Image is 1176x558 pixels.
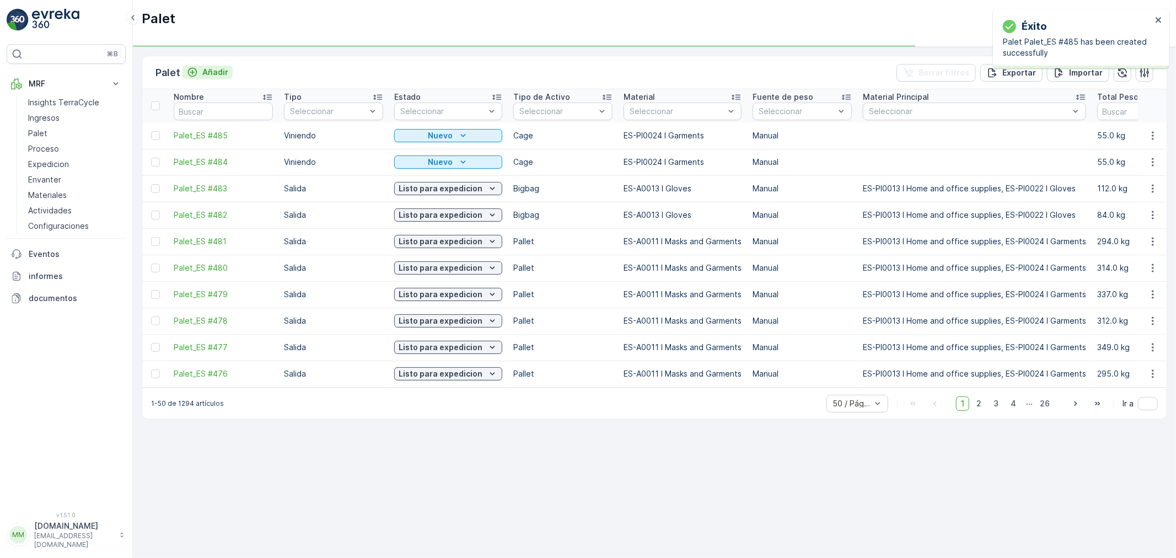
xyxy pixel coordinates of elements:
[182,66,233,79] button: Añadir
[753,236,852,247] p: Manual
[29,293,121,304] p: documentos
[513,289,613,300] p: Pallet
[284,183,383,194] p: Salida
[624,368,742,379] p: ES-A0011 I Masks and Garments
[174,183,273,194] a: Palet_ES #483
[624,183,742,194] p: ES-A0013 I Gloves
[1097,92,1139,103] p: Total Peso
[174,315,273,326] a: Palet_ES #478
[7,9,29,31] img: logo
[394,288,502,301] button: Listo para expedicion
[151,264,160,272] div: Toggle Row Selected
[399,342,482,353] p: Listo para expedicion
[284,315,383,326] p: Salida
[394,182,502,195] button: Listo para expedicion
[28,221,89,232] p: Configuraciones
[753,183,852,194] p: Manual
[399,236,482,247] p: Listo para expedicion
[151,290,160,299] div: Toggle Row Selected
[174,130,273,141] a: Palet_ES #485
[1155,15,1163,26] button: close
[174,103,273,120] input: Buscar
[28,143,59,154] p: Proceso
[863,236,1086,247] p: ES-PI0013 I Home and office supplies, ES-PI0024 I Garments
[624,315,742,326] p: ES-A0011 I Masks and Garments
[399,368,482,379] p: Listo para expedicion
[24,218,126,234] a: Configuraciones
[394,314,502,328] button: Listo para expedicion
[284,210,383,221] p: Salida
[513,368,613,379] p: Pallet
[151,158,160,167] div: Toggle Row Selected
[28,190,67,201] p: Materiales
[753,262,852,273] p: Manual
[7,287,126,309] a: documentos
[753,342,852,353] p: Manual
[24,157,126,172] a: Expedicion
[174,236,273,247] span: Palet_ES #481
[759,106,835,117] p: Seleccionar
[174,92,204,103] p: Nombre
[624,262,742,273] p: ES-A0011 I Masks and Garments
[7,243,126,265] a: Eventos
[624,130,742,141] p: ES-PI0024 I Garments
[174,368,273,379] a: Palet_ES #476
[1047,64,1109,82] button: Importar
[863,183,1086,194] p: ES-PI0013 I Home and office supplies, ES-PI0022 I Gloves
[863,210,1086,221] p: ES-PI0013 I Home and office supplies, ES-PI0022 I Gloves
[1035,396,1055,411] span: 26
[284,262,383,273] p: Salida
[107,50,118,58] p: ⌘B
[7,265,126,287] a: informes
[151,343,160,352] div: Toggle Row Selected
[174,157,273,168] a: Palet_ES #484
[29,249,121,260] p: Eventos
[151,399,224,408] p: 1-50 de 1294 artículos
[174,289,273,300] span: Palet_ES #479
[971,396,986,411] span: 2
[151,369,160,378] div: Toggle Row Selected
[151,316,160,325] div: Toggle Row Selected
[7,521,126,549] button: MM[DOMAIN_NAME][EMAIL_ADDRESS][DOMAIN_NAME]
[624,236,742,247] p: ES-A0011 I Masks and Garments
[753,315,852,326] p: Manual
[624,289,742,300] p: ES-A0011 I Masks and Garments
[24,126,126,141] a: Palet
[394,235,502,248] button: Listo para expedicion
[28,159,69,170] p: Expedicion
[284,130,383,141] p: Viniendo
[513,342,613,353] p: Pallet
[394,92,421,103] p: Estado
[1002,67,1036,78] p: Exportar
[400,106,485,117] p: Seleccionar
[624,157,742,168] p: ES-PI0024 I Garments
[24,203,126,218] a: Actividades
[202,67,228,78] p: Añadir
[284,289,383,300] p: Salida
[753,368,852,379] p: Manual
[1026,396,1033,411] p: ...
[863,342,1086,353] p: ES-PI0013 I Home and office supplies, ES-PI0024 I Garments
[32,9,79,31] img: logo_light-DOdMpM7g.png
[28,128,47,139] p: Palet
[753,92,813,103] p: Fuente de peso
[919,67,969,78] p: Borrar filtros
[980,64,1043,82] button: Exportar
[394,367,502,380] button: Listo para expedicion
[24,141,126,157] a: Proceso
[155,65,180,81] p: Palet
[284,368,383,379] p: Salida
[24,110,126,126] a: Ingresos
[1006,396,1021,411] span: 4
[284,157,383,168] p: Viniendo
[151,237,160,246] div: Toggle Row Selected
[399,210,482,221] p: Listo para expedicion
[284,236,383,247] p: Salida
[34,532,114,549] p: [EMAIL_ADDRESS][DOMAIN_NAME]
[9,526,27,544] div: MM
[428,157,453,168] p: Nuevo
